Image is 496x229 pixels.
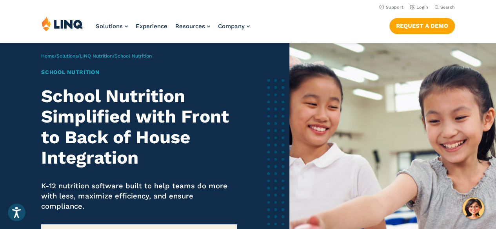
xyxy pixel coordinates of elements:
a: Solutions [56,53,78,59]
a: Request a Demo [389,18,455,34]
p: K-12 nutrition software built to help teams do more with less, maximize efficiency, and ensure co... [41,181,236,212]
a: Home [41,53,55,59]
nav: Button Navigation [389,16,455,34]
img: LINQ | K‑12 Software [42,16,83,31]
a: Support [379,5,403,10]
h1: School Nutrition [41,68,236,76]
a: Login [410,5,428,10]
span: School Nutrition [114,53,152,59]
a: Experience [136,23,167,30]
a: LINQ Nutrition [80,53,113,59]
button: Open Search Bar [434,4,455,10]
span: Company [218,23,245,30]
a: Resources [175,23,210,30]
span: Search [440,5,455,10]
span: Resources [175,23,205,30]
a: Solutions [96,23,128,30]
span: Solutions [96,23,123,30]
span: / / / [41,53,152,59]
a: Company [218,23,250,30]
h2: School Nutrition Simplified with Front to Back of House Integration [41,86,236,168]
nav: Primary Navigation [96,16,250,42]
button: Hello, have a question? Let’s chat. [462,197,484,219]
